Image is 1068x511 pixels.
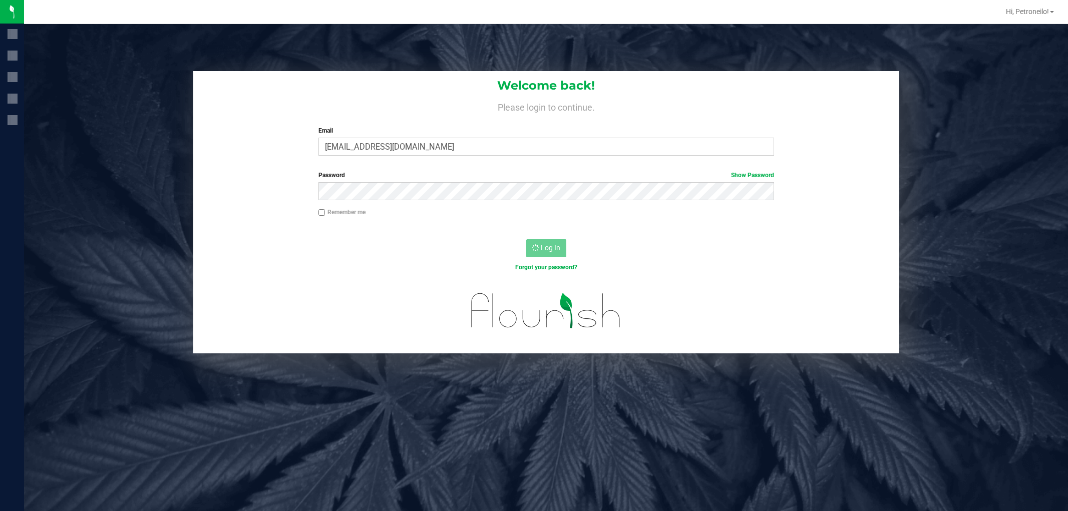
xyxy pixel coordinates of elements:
span: Password [318,172,345,179]
label: Remember me [318,208,366,217]
span: Log In [541,244,560,252]
img: flourish_logo.svg [458,282,634,339]
input: Remember me [318,209,325,216]
a: Show Password [731,172,774,179]
button: Log In [526,239,566,257]
label: Email [318,126,774,135]
h4: Please login to continue. [193,100,899,112]
span: Hi, Petroneilo! [1006,8,1049,16]
h1: Welcome back! [193,79,899,92]
a: Forgot your password? [515,264,577,271]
